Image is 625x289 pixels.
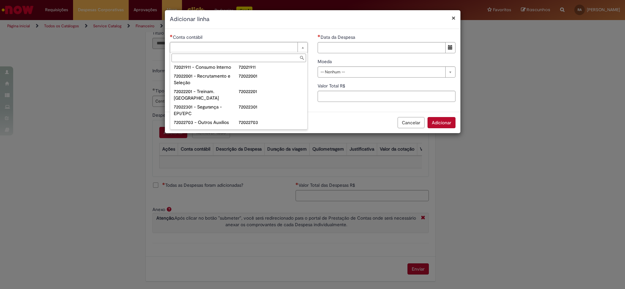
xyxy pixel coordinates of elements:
[239,128,304,134] div: 72032001
[239,73,304,79] div: 72022001
[239,119,304,126] div: 72022703
[174,119,239,126] div: 72022703 - Outros Auxílios
[239,64,304,70] div: 72021911
[174,104,239,117] div: 72022301 - Segurança - EPI/EPC
[170,63,307,129] ul: Conta contábil
[174,64,239,70] div: 72021911 - Consumo Interno
[239,88,304,95] div: 72022201
[239,104,304,110] div: 72022301
[174,128,239,141] div: [PHONE_NUMBER] - Mobile - Serviços Voz
[174,88,239,101] div: 72022201 - Treinam. [GEOGRAPHIC_DATA]
[174,73,239,86] div: 72022001 - Recrutamento e Seleção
